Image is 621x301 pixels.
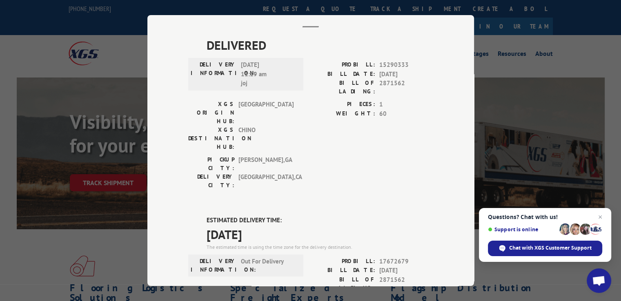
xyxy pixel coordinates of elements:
[311,275,375,292] label: BILL OF LADING:
[509,244,592,252] span: Chat with XGS Customer Support
[238,100,294,126] span: [GEOGRAPHIC_DATA]
[379,266,433,275] span: [DATE]
[188,173,234,190] label: DELIVERY CITY:
[241,257,296,274] span: Out For Delivery
[207,243,433,250] div: The estimated time is using the time zone for the delivery destination.
[238,126,294,151] span: CHINO
[188,155,234,173] label: PICKUP CITY:
[207,36,433,54] span: DELIVERED
[191,257,237,274] label: DELIVERY INFORMATION:
[379,60,433,70] span: 15290333
[207,216,433,225] label: ESTIMATED DELIVERY TIME:
[595,212,605,222] span: Close chat
[311,79,375,96] label: BILL OF LADING:
[488,214,602,220] span: Questions? Chat with us!
[188,100,234,126] label: XGS ORIGIN HUB:
[379,275,433,292] span: 2871562
[379,100,433,109] span: 1
[311,69,375,79] label: BILL DATE:
[188,126,234,151] label: XGS DESTINATION HUB:
[207,225,433,243] span: [DATE]
[379,69,433,79] span: [DATE]
[311,109,375,118] label: WEIGHT:
[191,60,237,88] label: DELIVERY INFORMATION:
[379,257,433,266] span: 17672679
[379,79,433,96] span: 2871562
[488,241,602,256] div: Chat with XGS Customer Support
[238,155,294,173] span: [PERSON_NAME] , GA
[311,60,375,70] label: PROBILL:
[238,173,294,190] span: [GEOGRAPHIC_DATA] , CA
[311,100,375,109] label: PIECES:
[311,257,375,266] label: PROBILL:
[241,60,296,88] span: [DATE] 11:19 am joj
[311,266,375,275] label: BILL DATE:
[488,226,556,232] span: Support is online
[587,268,611,293] div: Open chat
[379,109,433,118] span: 60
